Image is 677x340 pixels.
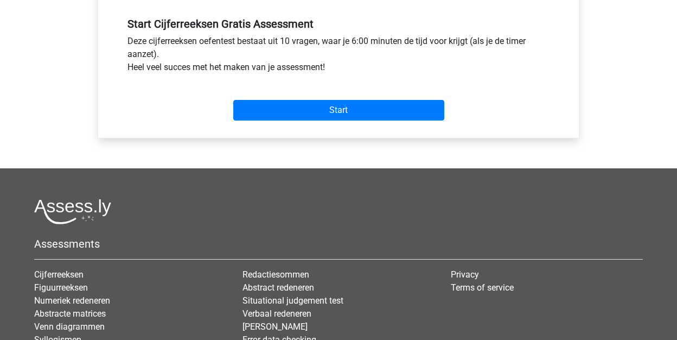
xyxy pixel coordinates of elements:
[242,295,343,306] a: Situational judgement test
[34,282,88,293] a: Figuurreeksen
[242,282,314,293] a: Abstract redeneren
[34,269,84,280] a: Cijferreeksen
[34,308,106,319] a: Abstracte matrices
[34,322,105,332] a: Venn diagrammen
[451,269,479,280] a: Privacy
[242,322,308,332] a: [PERSON_NAME]
[127,17,550,30] h5: Start Cijferreeksen Gratis Assessment
[34,295,110,306] a: Numeriek redeneren
[34,237,643,250] h5: Assessments
[242,308,311,319] a: Verbaal redeneren
[233,100,444,121] input: Start
[451,282,514,293] a: Terms of service
[34,199,111,224] img: Assessly logo
[242,269,309,280] a: Redactiesommen
[119,35,558,78] div: Deze cijferreeksen oefentest bestaat uit 10 vragen, waar je 6:00 minuten de tijd voor krijgt (als...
